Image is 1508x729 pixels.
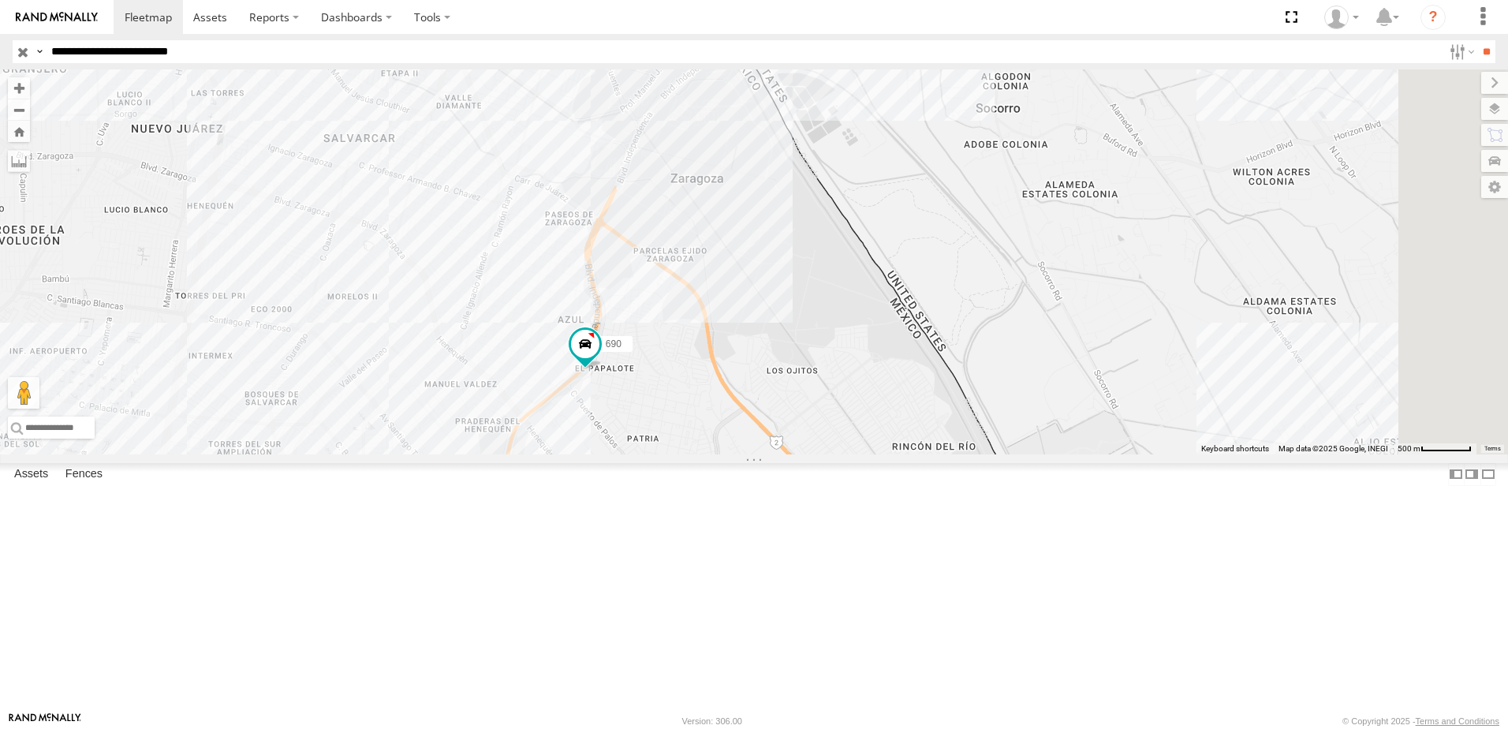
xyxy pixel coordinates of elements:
span: 500 m [1398,444,1420,453]
img: rand-logo.svg [16,12,98,23]
label: Search Query [33,40,46,63]
label: Search Filter Options [1443,40,1477,63]
label: Assets [6,463,56,485]
label: Measure [8,150,30,172]
button: Zoom Home [8,121,30,142]
div: Version: 306.00 [682,716,742,726]
button: Zoom in [8,77,30,99]
label: Map Settings [1481,176,1508,198]
label: Dock Summary Table to the Right [1464,463,1480,486]
label: Hide Summary Table [1480,463,1496,486]
label: Dock Summary Table to the Left [1448,463,1464,486]
a: Terms (opens in new tab) [1484,446,1501,452]
a: Visit our Website [9,713,81,729]
span: Map data ©2025 Google, INEGI [1278,444,1388,453]
div: © Copyright 2025 - [1342,716,1499,726]
div: omar hernandez [1319,6,1364,29]
a: Terms and Conditions [1416,716,1499,726]
button: Zoom out [8,99,30,121]
span: 690 [606,338,621,350]
button: Drag Pegman onto the map to open Street View [8,377,39,409]
button: Keyboard shortcuts [1201,443,1269,454]
label: Fences [58,463,110,485]
i: ? [1420,5,1446,30]
button: Map Scale: 500 m per 61 pixels [1393,443,1476,454]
